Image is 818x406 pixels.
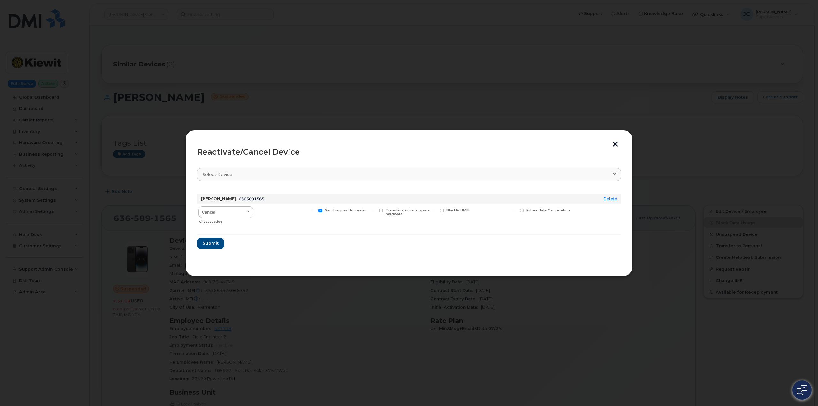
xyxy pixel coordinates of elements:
a: Select device [197,168,621,181]
input: Send request to carrier [311,209,314,212]
span: Submit [203,240,219,246]
div: Reactivate/Cancel Device [197,148,621,156]
span: Select device [203,172,232,178]
span: 6365891565 [239,196,264,201]
strong: [PERSON_NAME] [201,196,236,201]
span: Future date Cancellation [526,208,570,212]
span: Send request to carrier [325,208,366,212]
input: Future date Cancellation [512,209,515,212]
input: Transfer device to spare hardware [371,209,374,212]
input: Blacklist IMEI [432,209,435,212]
span: Transfer device to spare hardware [386,208,430,217]
button: Submit [197,238,224,249]
img: Open chat [797,385,807,395]
span: Blacklist IMEI [446,208,469,212]
a: Delete [603,196,617,201]
div: Choose action [199,217,253,224]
